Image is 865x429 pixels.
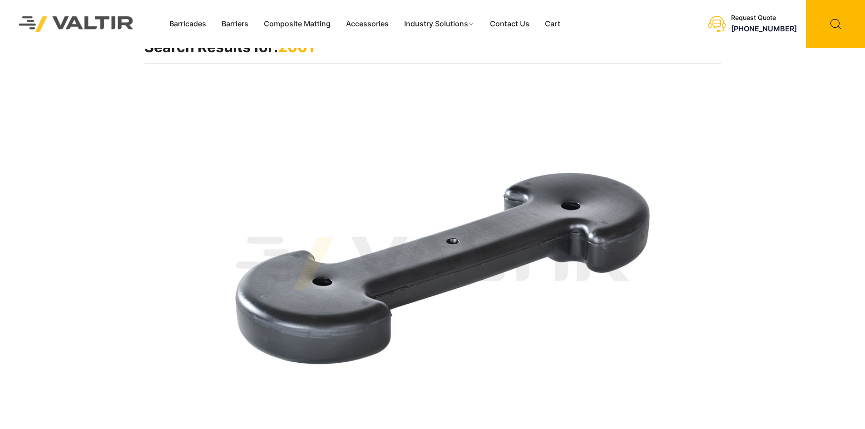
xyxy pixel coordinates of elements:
[396,17,482,31] a: Industry Solutions
[482,17,537,31] a: Contact Us
[537,17,568,31] a: Cart
[144,39,721,64] h1: Search Results for:
[162,17,214,31] a: Barricades
[731,25,797,34] a: [PHONE_NUMBER]
[214,17,256,31] a: Barriers
[338,17,396,31] a: Accessories
[731,15,797,22] div: Request Quote
[7,4,146,44] img: Valtir Rentals
[256,17,338,31] a: Composite Matting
